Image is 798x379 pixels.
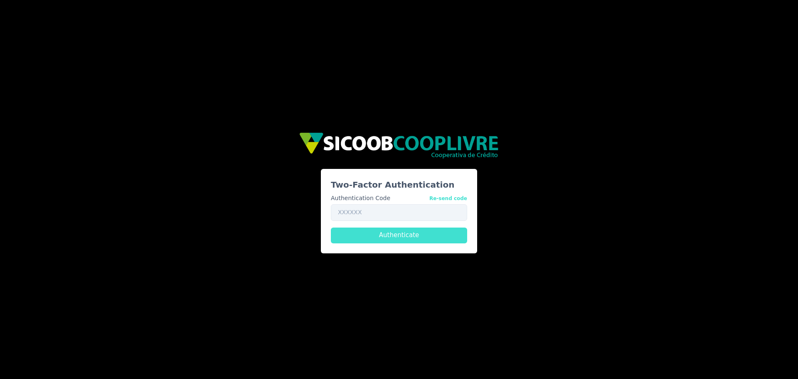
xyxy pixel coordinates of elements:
h3: Two-Factor Authentication [331,179,467,191]
label: Authentication Code [331,194,467,203]
img: img/sicoob_cooplivre.png [299,132,499,159]
button: Authentication Code [429,194,467,203]
button: Authenticate [331,228,467,243]
input: XXXXXX [331,204,467,221]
